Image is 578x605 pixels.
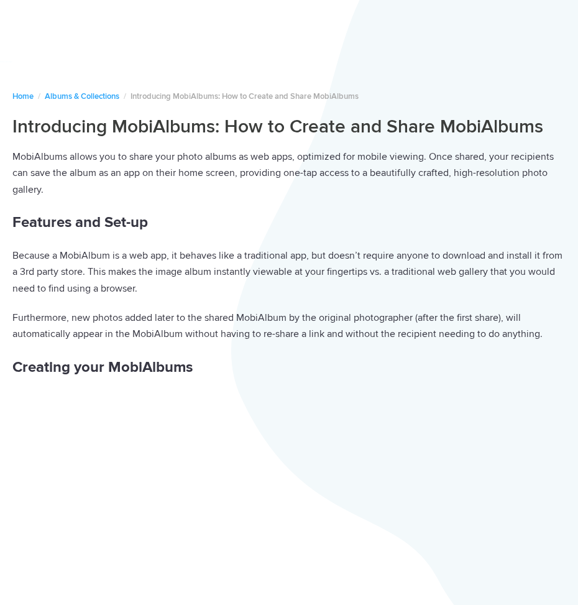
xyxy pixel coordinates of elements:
[12,149,566,198] p: MobiAlbums allows you to share your photo albums as web apps, optimized for mobile viewing. Once ...
[12,115,566,139] h1: Introducing MobiAlbums: How to Create and Share MobiAlbums
[12,312,540,341] span: Furthermore, new photos added later to the shared MobiAlbum by the original photographer (after t...
[124,91,126,101] span: /
[38,91,40,101] span: /
[12,355,566,380] h2: Creating your MobiAlbums
[12,91,34,101] a: Home
[131,91,359,101] span: Introducing MobiAlbums: How to Create and Share MobiAlbums
[540,328,543,340] span: .
[12,210,566,235] h2: Features and Set-up
[45,91,119,101] a: Albums & Collections
[12,249,562,295] span: Because a MobiAlbum is a web app, it behaves like a traditional app, but doesn’t require anyone t...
